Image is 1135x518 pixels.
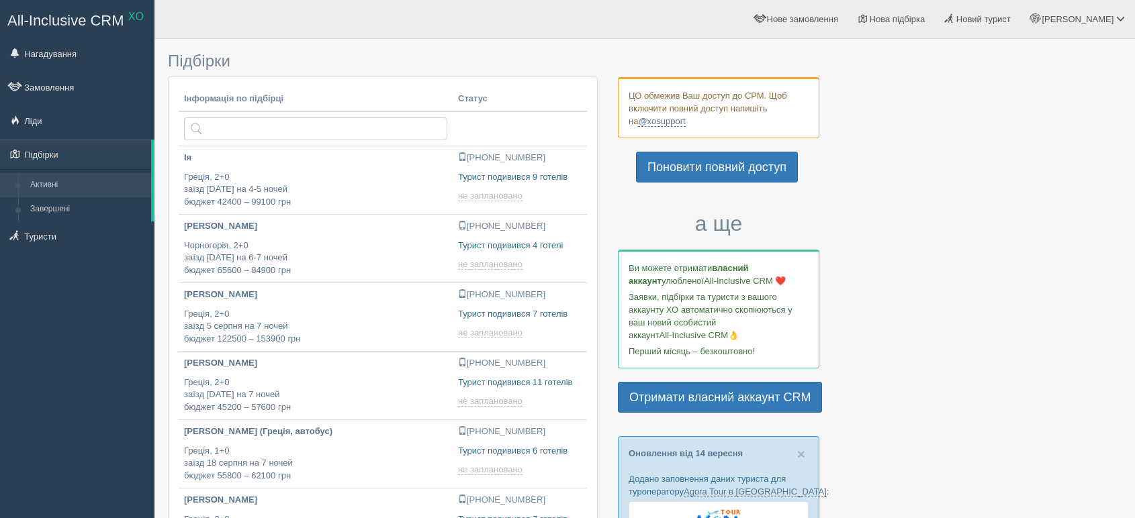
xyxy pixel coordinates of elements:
span: All-Inclusive CRM [7,12,124,29]
span: [PERSON_NAME] [1042,14,1114,24]
p: Греція, 2+0 заїзд 5 серпня на 7 ночей бюджет 122500 – 153900 грн [184,308,447,346]
a: [PERSON_NAME] Греція, 2+0заїзд [DATE] на 7 ночейбюджет 45200 – 57600 грн [179,352,453,419]
a: не заплановано [458,464,525,475]
p: Перший місяць – безкоштовно! [629,345,809,358]
a: @xosupport [638,116,685,127]
p: [PHONE_NUMBER] [458,357,582,370]
a: не заплановано [458,396,525,407]
span: Нове замовлення [767,14,838,24]
a: [PERSON_NAME] Греція, 2+0заїзд 5 серпня на 7 ночейбюджет 122500 – 153900 грн [179,283,453,351]
a: Активні [24,173,151,197]
a: Поновити повний доступ [636,152,798,183]
span: Підбірки [168,52,230,70]
span: Нова підбірка [870,14,925,24]
p: [PERSON_NAME] [184,494,447,507]
p: Греція, 2+0 заїзд [DATE] на 7 ночей бюджет 45200 – 57600 грн [184,376,447,414]
a: Отримати власний аккаунт CRM [618,382,822,413]
a: не заплановано [458,259,525,270]
span: All-Inclusive CRM ❤️ [704,276,786,286]
span: не заплановано [458,259,523,270]
p: Турист подивився 6 готелів [458,445,582,458]
p: [PERSON_NAME] [184,357,447,370]
p: Турист подивився 9 готелів [458,171,582,184]
a: [PERSON_NAME] (Греція, автобус) Греція, 1+0заїзд 18 серпня на 7 ночейбюджет 55800 – 62100 грн [179,420,453,488]
input: Пошук за країною або туристом [184,117,447,140]
a: не заплановано [458,191,525,201]
p: Турист подивився 7 готелів [458,308,582,321]
a: [PERSON_NAME] Чорногорія, 2+0заїзд [DATE] на 6-7 ночейбюджет 65600 – 84900 грн [179,215,453,282]
a: Ія Греція, 2+0заїзд [DATE] на 4-5 ночейбюджет 42400 – 99100 грн [179,146,453,214]
p: [PHONE_NUMBER] [458,289,582,301]
span: All-Inclusive CRM👌 [660,330,739,340]
span: не заплановано [458,191,523,201]
p: Додано заповнення даних туриста для туроператору : [629,472,809,498]
p: [PERSON_NAME] [184,289,447,301]
th: Інформація по підбірці [179,87,453,111]
p: Чорногорія, 2+0 заїзд [DATE] на 6-7 ночей бюджет 65600 – 84900 грн [184,240,447,277]
p: Ія [184,152,447,164]
sup: XO [128,11,144,22]
p: [PHONE_NUMBER] [458,494,582,507]
p: [PHONE_NUMBER] [458,425,582,438]
div: ЦО обмежив Ваш доступ до СРМ. Щоб включити повний доступ напишіть на [618,77,819,138]
a: Завершені [24,197,151,221]
a: Оновлення від 14 вересня [629,448,743,458]
p: [PHONE_NUMBER] [458,220,582,233]
p: [PERSON_NAME] [184,220,447,233]
span: не заплановано [458,396,523,407]
span: × [797,446,805,462]
a: не заплановано [458,327,525,338]
a: Agora Tour в [GEOGRAPHIC_DATA] [684,486,827,497]
p: Турист подивився 4 готелі [458,240,582,252]
p: Ви можете отримати улюбленої [629,262,809,287]
b: власний аккаунт [629,263,749,286]
th: Статус [453,87,587,111]
a: All-Inclusive CRM XO [1,1,154,38]
span: не заплановано [458,464,523,475]
span: Новий турист [956,14,1011,24]
p: Греція, 2+0 заїзд [DATE] на 4-5 ночей бюджет 42400 – 99100 грн [184,171,447,209]
p: [PERSON_NAME] (Греція, автобус) [184,425,447,438]
button: Close [797,447,805,461]
p: [PHONE_NUMBER] [458,152,582,164]
p: Греція, 1+0 заїзд 18 серпня на 7 ночей бюджет 55800 – 62100 грн [184,445,447,482]
p: Заявки, підбірки та туристи з вашого аккаунту ХО автоматично скопіюються у ваш новий особистий ак... [629,291,809,342]
h3: а ще [618,212,819,236]
p: Турист подивився 11 готелів [458,376,582,389]
span: не заплановано [458,327,523,338]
